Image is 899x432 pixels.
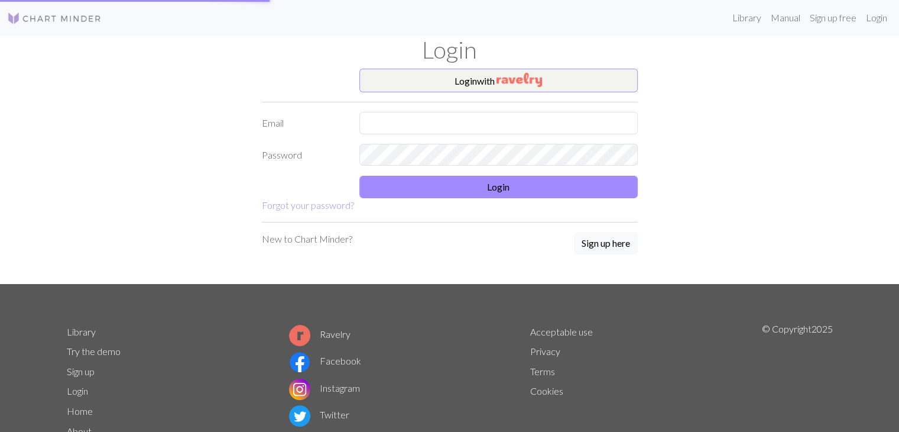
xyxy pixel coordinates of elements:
[289,355,361,366] a: Facebook
[67,326,96,337] a: Library
[289,405,310,427] img: Twitter logo
[255,112,352,134] label: Email
[861,6,892,30] a: Login
[262,232,352,246] p: New to Chart Minder?
[67,385,88,396] a: Login
[574,232,638,254] button: Sign up here
[289,379,310,400] img: Instagram logo
[255,144,352,166] label: Password
[289,382,360,394] a: Instagram
[7,11,102,25] img: Logo
[766,6,805,30] a: Manual
[289,409,349,420] a: Twitter
[289,352,310,373] img: Facebook logo
[530,366,555,377] a: Terms
[530,346,560,357] a: Privacy
[530,385,563,396] a: Cookies
[60,36,840,64] h1: Login
[67,405,93,417] a: Home
[530,326,593,337] a: Acceptable use
[359,69,638,92] button: Loginwith
[262,199,354,211] a: Forgot your password?
[289,325,310,346] img: Ravelry logo
[67,366,95,377] a: Sign up
[359,176,638,198] button: Login
[496,73,542,87] img: Ravelry
[574,232,638,256] a: Sign up here
[67,346,121,357] a: Try the demo
[805,6,861,30] a: Sign up free
[289,328,350,340] a: Ravelry
[728,6,766,30] a: Library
